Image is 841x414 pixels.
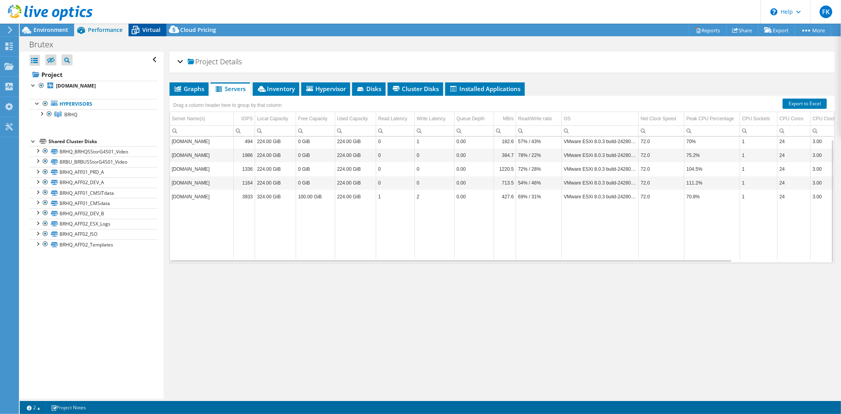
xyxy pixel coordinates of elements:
td: OS Column [562,112,639,126]
a: BRHQ_AFF01_CMSITdata [30,188,157,198]
span: BRHQ [64,111,77,118]
td: Column Queue Depth, Value 0.00 [455,148,494,162]
td: Column IOPS, Filter cell [234,125,255,136]
td: Column OS, Filter cell [562,125,639,136]
span: Inventory [257,85,295,93]
td: Column CPU Cores, Value 24 [778,134,811,148]
td: Column Free Capacity, Value 0 GiB [296,148,335,162]
td: Column Queue Depth, Filter cell [455,125,494,136]
td: Column Local Capacity, Value 224.00 GiB [255,162,296,176]
td: Column CPU Sockets, Value 1 [740,134,778,148]
td: Column Local Capacity, Value 224.00 GiB [255,176,296,190]
td: Column CPU Cores, Value 24 [778,148,811,162]
td: Column CPU Sockets, Filter cell [740,125,778,136]
td: Column IOPS, Value 1336 [234,162,255,176]
td: Column CPU Sockets, Value 1 [740,162,778,176]
td: Column Local Capacity, Value 224.00 GiB [255,148,296,162]
td: Read Latency Column [376,112,415,126]
div: Server Name(s) [172,114,205,123]
td: Peak CPU Percentage Column [684,112,740,126]
td: Column CPU Sockets, Value 1 [740,190,778,203]
a: Project [30,68,157,81]
td: Column Read/Write ratio, Value 72% / 28% [516,162,562,176]
td: Read/Write ratio Column [516,112,562,126]
td: Column Write Latency, Value 2 [415,190,455,203]
span: Cloud Pricing [180,26,216,34]
td: Column Read Latency, Value 1 [376,190,415,203]
span: FK [820,6,832,18]
td: Used Capacity Column [335,112,376,126]
td: Column OS, Value VMware ESXi 8.0.3 build-24280767 [562,148,639,162]
td: Column OS, Value VMware ESXi 8.0.3 build-24280767 [562,134,639,148]
td: Column Read/Write ratio, Value 78% / 22% [516,148,562,162]
td: Column Free Capacity, Value 100.00 GiB [296,190,335,203]
a: BRHQ [30,109,157,119]
td: Column Free Capacity, Value 0 GiB [296,134,335,148]
td: Column Read/Write ratio, Value 57% / 43% [516,134,562,148]
td: Column CPU Sockets, Value 1 [740,148,778,162]
a: Hypervisors [30,99,157,109]
td: Column Local Capacity, Value 224.00 GiB [255,134,296,148]
span: Servers [214,85,246,93]
span: Hypervisor [305,85,346,93]
a: BRHQ_AFF02_DEV_B [30,208,157,218]
a: Export [758,24,795,36]
div: OS [564,114,571,123]
a: BRHQ_AFF01_CMSdata [30,198,157,208]
div: Local Capacity [257,114,288,123]
div: Write Latency [417,114,446,123]
td: Column MB/s, Value 384.7 [494,148,516,162]
div: Queue Depth [457,114,485,123]
td: Column IOPS, Value 494 [234,134,255,148]
td: Column Read Latency, Value 0 [376,134,415,148]
td: Column MB/s, Value 1220.5 [494,162,516,176]
td: Column Read Latency, Value 0 [376,176,415,190]
td: Column Used Capacity, Value 224.00 GiB [335,190,376,203]
td: Column Peak CPU Percentage, Value 75.2% [684,148,740,162]
span: Virtual [142,26,160,34]
td: Column Peak CPU Percentage, Value 104.5% [684,162,740,176]
td: Column IOPS, Value 3933 [234,190,255,203]
td: Column Read Latency, Value 0 [376,148,415,162]
td: Column Local Capacity, Filter cell [255,125,296,136]
a: Export to Excel [783,99,827,109]
a: BRHQ_BRHQSStorG4S01_Video [30,146,157,157]
td: Column Read/Write ratio, Value 54% / 46% [516,176,562,190]
div: Read Latency [378,114,407,123]
td: Column Used Capacity, Value 224.00 GiB [335,134,376,148]
td: Column Read Latency, Filter cell [376,125,415,136]
td: Free Capacity Column [296,112,335,126]
span: Project [188,58,218,66]
td: Column Free Capacity, Value 0 GiB [296,162,335,176]
div: MB/s [503,114,514,123]
div: CPU Cores [779,114,804,123]
td: Column Queue Depth, Value 0.00 [455,162,494,176]
a: BRHQ_AFF01_PRD_A [30,167,157,177]
td: Column MB/s, Value 182.6 [494,134,516,148]
a: More [794,24,831,36]
a: BRHQ_AFF02_ISO [30,229,157,239]
a: 2 [21,403,46,412]
td: Column Read/Write ratio, Filter cell [516,125,562,136]
td: Column Used Capacity, Filter cell [335,125,376,136]
div: Data grid [170,96,835,263]
td: Column Net Clock Speed, Value 72.0 [639,176,684,190]
td: CPU Cores Column [778,112,811,126]
td: Column Server Name(s), Value brhqsesx05.main.brutex.com [170,190,234,203]
a: Reports [689,24,727,36]
td: Column Peak CPU Percentage, Value 70.8% [684,190,740,203]
td: Column Net Clock Speed, Value 72.0 [639,190,684,203]
td: MB/s Column [494,112,516,126]
span: Disks [356,85,382,93]
td: Column Free Capacity, Filter cell [296,125,335,136]
div: Peak CPU Percentage [686,114,734,123]
td: CPU Sockets Column [740,112,778,126]
td: Column Queue Depth, Value 0.00 [455,190,494,203]
td: Column Peak CPU Percentage, Value 70% [684,134,740,148]
td: Column IOPS, Value 1986 [234,148,255,162]
span: Details [220,57,242,66]
td: Column MB/s, Filter cell [494,125,516,136]
td: Column MB/s, Value 713.5 [494,176,516,190]
td: Column Used Capacity, Value 224.00 GiB [335,148,376,162]
span: Cluster Disks [392,85,439,93]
